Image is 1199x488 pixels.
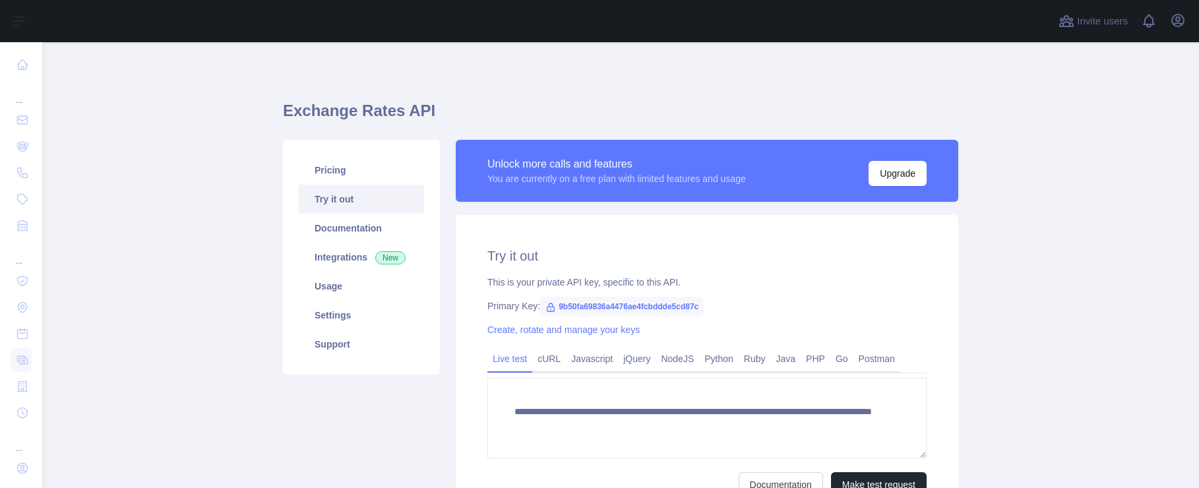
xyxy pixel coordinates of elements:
a: Support [299,330,424,359]
a: jQuery [618,348,656,369]
a: Try it out [299,185,424,214]
div: ... [11,240,32,266]
div: ... [11,79,32,106]
div: You are currently on a free plan with limited features and usage [487,172,746,185]
div: This is your private API key, specific to this API. [487,276,927,289]
a: Usage [299,272,424,301]
button: Invite users [1056,11,1130,32]
a: Go [830,348,853,369]
a: PHP [801,348,830,369]
div: Primary Key: [487,299,927,313]
a: Documentation [299,214,424,243]
a: Settings [299,301,424,330]
a: Javascript [566,348,618,369]
span: 9b50fa69836a4476ae4fcbddde5cd87c [540,297,704,317]
a: Python [699,348,739,369]
div: Unlock more calls and features [487,156,746,172]
a: Postman [853,348,900,369]
span: Invite users [1077,14,1128,29]
span: New [375,251,406,264]
a: Pricing [299,156,424,185]
h2: Try it out [487,247,927,265]
a: Integrations New [299,243,424,272]
a: Ruby [739,348,771,369]
a: cURL [532,348,566,369]
a: Live test [487,348,532,369]
a: NodeJS [656,348,699,369]
button: Upgrade [869,161,927,186]
a: Java [771,348,801,369]
div: ... [11,427,32,454]
a: Create, rotate and manage your keys [487,324,640,335]
h1: Exchange Rates API [283,100,958,132]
